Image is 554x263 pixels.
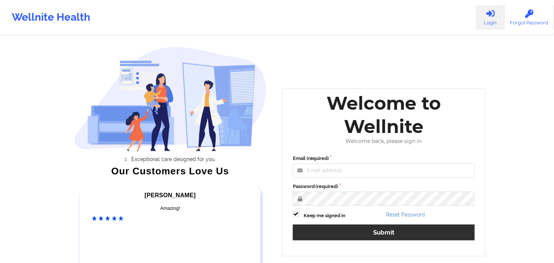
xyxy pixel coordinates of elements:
div: Welcome to Wellnite [288,92,480,138]
a: Login [476,5,505,30]
div: Our Customers Love Us [74,167,267,175]
div: Amazing! [92,205,249,212]
input: Email address [293,164,475,178]
label: Email (required) [293,155,475,162]
label: Password (required) [293,183,475,190]
button: Submit [293,225,475,240]
img: wellnite-auth-hero_200.c722682e.png [74,47,267,151]
span: [PERSON_NAME] [145,192,196,198]
a: Reset Password [386,212,425,218]
a: Forgot Password [505,5,554,30]
div: Welcome back, please sign in [288,138,480,144]
label: Keep me signed in [304,212,346,219]
li: Exceptional care designed for you. [80,156,267,162]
